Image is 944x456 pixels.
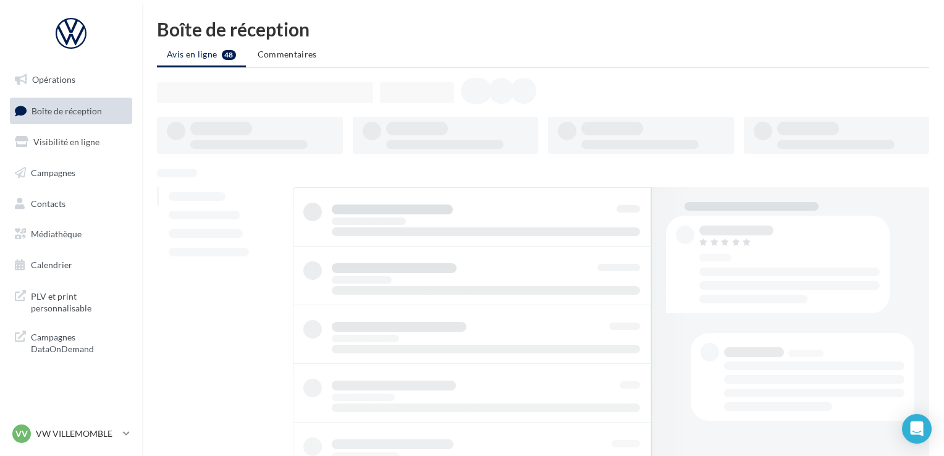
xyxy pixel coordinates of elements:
span: Visibilité en ligne [33,137,99,147]
a: Contacts [7,191,135,217]
span: VV [15,428,28,440]
span: Médiathèque [31,229,82,239]
a: Opérations [7,67,135,93]
span: Campagnes [31,167,75,178]
span: PLV et print personnalisable [31,288,127,315]
a: Boîte de réception [7,98,135,124]
div: Boîte de réception [157,20,929,38]
span: Boîte de réception [32,105,102,116]
a: Campagnes DataOnDemand [7,324,135,360]
span: Commentaires [258,49,317,59]
a: Campagnes [7,160,135,186]
p: VW VILLEMOMBLE [36,428,118,440]
a: Calendrier [7,252,135,278]
a: VV VW VILLEMOMBLE [10,422,132,445]
a: Visibilité en ligne [7,129,135,155]
span: Contacts [31,198,65,208]
span: Opérations [32,74,75,85]
span: Calendrier [31,260,72,270]
a: PLV et print personnalisable [7,283,135,319]
a: Médiathèque [7,221,135,247]
span: Campagnes DataOnDemand [31,329,127,355]
div: Open Intercom Messenger [902,414,932,444]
